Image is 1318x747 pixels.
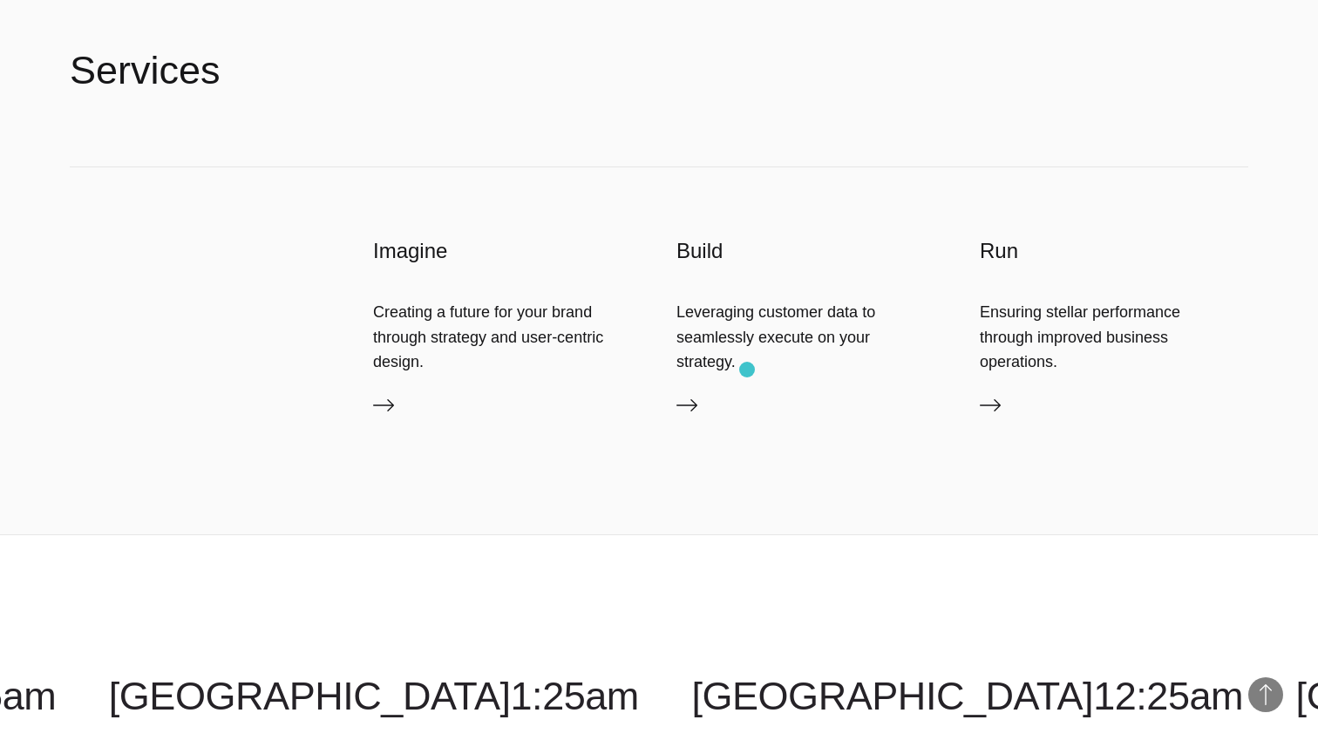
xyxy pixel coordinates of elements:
[1248,677,1283,712] button: Back to Top
[980,237,1248,265] h3: Run
[373,300,642,374] div: Creating a future for your brand through strategy and user-centric design.
[109,674,639,718] a: [GEOGRAPHIC_DATA]1:25am
[1093,674,1243,718] span: 12:25am
[676,237,945,265] h3: Build
[980,300,1248,374] div: Ensuring stellar performance through improved business operations.
[691,674,1243,718] a: [GEOGRAPHIC_DATA]12:25am
[70,44,221,97] h2: Services
[676,300,945,374] div: Leveraging customer data to seamlessly execute on your strategy.
[373,237,642,265] h3: Imagine
[511,674,639,718] span: 1:25am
